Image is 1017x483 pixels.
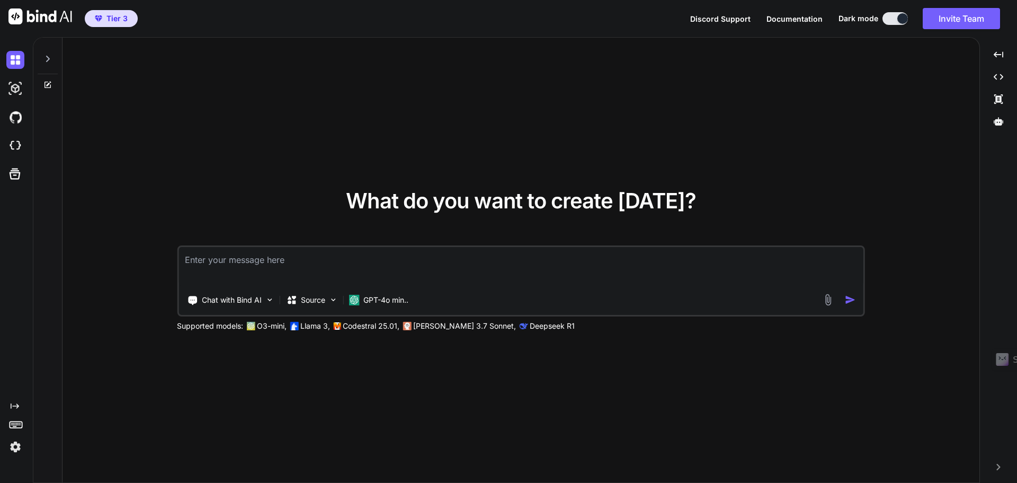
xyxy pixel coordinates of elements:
p: O3-mini, [257,321,287,331]
span: Documentation [766,14,823,23]
button: Invite Team [923,8,1000,29]
button: Discord Support [690,13,751,24]
img: Mistral-AI [333,322,341,330]
p: Llama 3, [300,321,330,331]
img: claude [519,322,528,330]
p: Source [301,295,325,305]
img: attachment [822,294,834,306]
img: Pick Tools [265,295,274,304]
span: Discord Support [690,14,751,23]
button: Documentation [766,13,823,24]
span: Tier 3 [106,13,128,24]
img: premium [95,15,102,22]
img: GPT-4 [246,322,255,330]
img: GPT-4o mini [349,295,359,305]
img: darkAi-studio [6,80,24,98]
p: Codestral 25.01, [343,321,399,331]
p: Chat with Bind AI [202,295,262,305]
img: claude [403,322,411,330]
p: Deepseek R1 [530,321,575,331]
p: GPT-4o min.. [363,295,408,305]
img: Llama2 [290,322,298,330]
img: icon [845,294,856,305]
span: What do you want to create [DATE]? [346,188,696,214]
button: premiumTier 3 [85,10,138,27]
span: Dark mode [838,13,878,24]
img: darkChat [6,51,24,69]
img: Pick Models [328,295,337,304]
img: cloudideIcon [6,137,24,155]
p: Supported models: [177,321,243,331]
img: Bind AI [8,8,72,24]
img: settings [6,438,24,456]
img: githubDark [6,108,24,126]
p: [PERSON_NAME] 3.7 Sonnet, [413,321,516,331]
